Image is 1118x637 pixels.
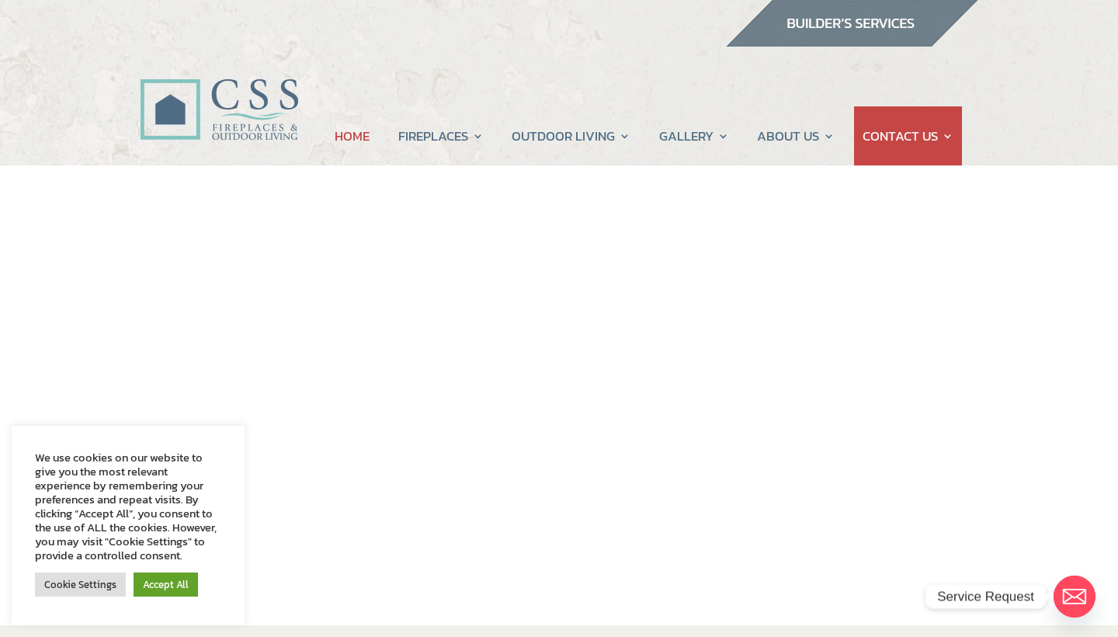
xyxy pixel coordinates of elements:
[863,106,953,165] a: CONTACT US
[398,106,484,165] a: FIREPLACES
[512,106,630,165] a: OUTDOOR LIVING
[659,106,729,165] a: GALLERY
[335,106,370,165] a: HOME
[1054,576,1095,618] a: Email
[725,32,978,52] a: builder services construction supply
[35,451,221,562] div: We use cookies on our website to give you the most relevant experience by remembering your prefer...
[140,36,298,148] img: CSS Fireplaces & Outdoor Living (Formerly Construction Solutions & Supply)- Jacksonville Ormond B...
[134,573,198,597] a: Accept All
[35,573,126,597] a: Cookie Settings
[757,106,835,165] a: ABOUT US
